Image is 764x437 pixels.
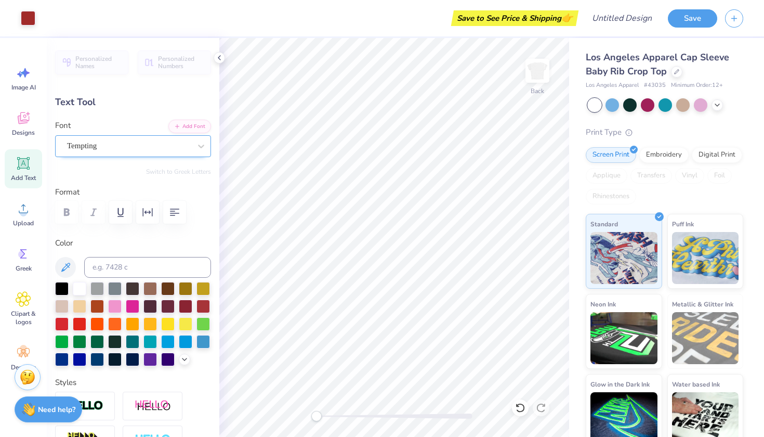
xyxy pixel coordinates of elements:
[55,120,71,132] label: Font
[311,411,322,421] div: Accessibility label
[671,81,723,90] span: Minimum Order: 12 +
[158,55,205,70] span: Personalized Numbers
[590,379,650,390] span: Glow in the Dark Ink
[55,95,211,109] div: Text Tool
[561,11,573,24] span: 👉
[590,312,657,364] img: Neon Ink
[644,81,666,90] span: # 43035
[55,186,211,198] label: Format
[84,257,211,278] input: e.g. 7428 c
[454,10,576,26] div: Save to See Price & Shipping
[138,50,211,74] button: Personalized Numbers
[672,219,694,229] span: Puff Ink
[135,400,171,413] img: Shadow
[692,147,742,163] div: Digital Print
[13,219,34,227] span: Upload
[12,128,35,137] span: Designs
[639,147,689,163] div: Embroidery
[672,379,720,390] span: Water based Ink
[672,232,739,284] img: Puff Ink
[168,120,211,133] button: Add Font
[16,264,32,273] span: Greek
[38,405,75,415] strong: Need help?
[630,168,672,184] div: Transfers
[55,50,128,74] button: Personalized Names
[531,86,544,96] div: Back
[675,168,704,184] div: Vinyl
[668,9,717,28] button: Save
[527,60,548,81] img: Back
[584,8,660,29] input: Untitled Design
[590,232,657,284] img: Standard
[586,126,743,138] div: Print Type
[11,174,36,182] span: Add Text
[146,168,211,176] button: Switch to Greek Letters
[586,147,636,163] div: Screen Print
[586,168,627,184] div: Applique
[67,400,103,412] img: Stroke
[586,51,729,78] span: Los Angeles Apparel Cap Sleeve Baby Rib Crop Top
[590,219,618,229] span: Standard
[672,312,739,364] img: Metallic & Glitter Ink
[707,168,732,184] div: Foil
[55,377,76,389] label: Styles
[75,55,122,70] span: Personalized Names
[586,81,639,90] span: Los Angeles Apparel
[55,237,211,249] label: Color
[11,83,36,92] span: Image AI
[672,299,733,310] span: Metallic & Glitter Ink
[586,189,636,204] div: Rhinestones
[11,363,36,371] span: Decorate
[590,299,616,310] span: Neon Ink
[6,310,41,326] span: Clipart & logos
